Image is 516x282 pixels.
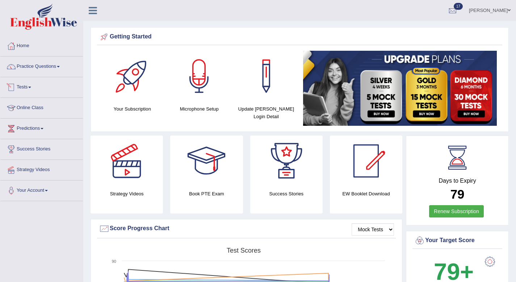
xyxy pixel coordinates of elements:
h4: Microphone Setup [169,105,229,113]
a: Online Class [0,98,83,116]
a: Predictions [0,119,83,137]
h4: Update [PERSON_NAME] Login Detail [236,105,296,120]
a: Home [0,36,83,54]
h4: EW Booklet Download [330,190,402,198]
div: Getting Started [99,32,500,42]
h4: Success Stories [250,190,323,198]
div: Score Progress Chart [99,223,394,234]
img: small5.jpg [303,51,497,126]
a: Tests [0,77,83,95]
div: Your Target Score [414,235,500,246]
tspan: Test scores [227,247,261,254]
a: Renew Subscription [429,205,484,217]
span: 17 [454,3,463,10]
a: Practice Questions [0,57,83,75]
a: Success Stories [0,139,83,157]
h4: Strategy Videos [91,190,163,198]
a: Your Account [0,181,83,199]
b: 79 [450,187,465,201]
a: Strategy Videos [0,160,83,178]
h4: Book PTE Exam [170,190,243,198]
h4: Your Subscription [102,105,162,113]
text: 90 [112,259,116,264]
h4: Days to Expiry [414,178,500,184]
